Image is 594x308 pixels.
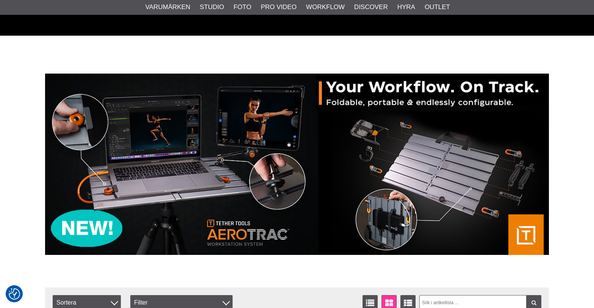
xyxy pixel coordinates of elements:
img: Annons:007 banner-header-aerotrac-1390x500.jpg [45,74,549,255]
a: Outlet [425,2,450,12]
a: Pro Video [261,2,296,12]
a: Varumärken [145,2,191,12]
a: Studio [200,2,224,12]
a: Workflow [306,2,345,12]
button: Samtyckesinställningar [9,287,20,301]
img: Revisit consent button [9,288,20,300]
a: Foto [233,2,251,12]
a: Discover [354,2,388,12]
a: Hyra [397,2,415,12]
